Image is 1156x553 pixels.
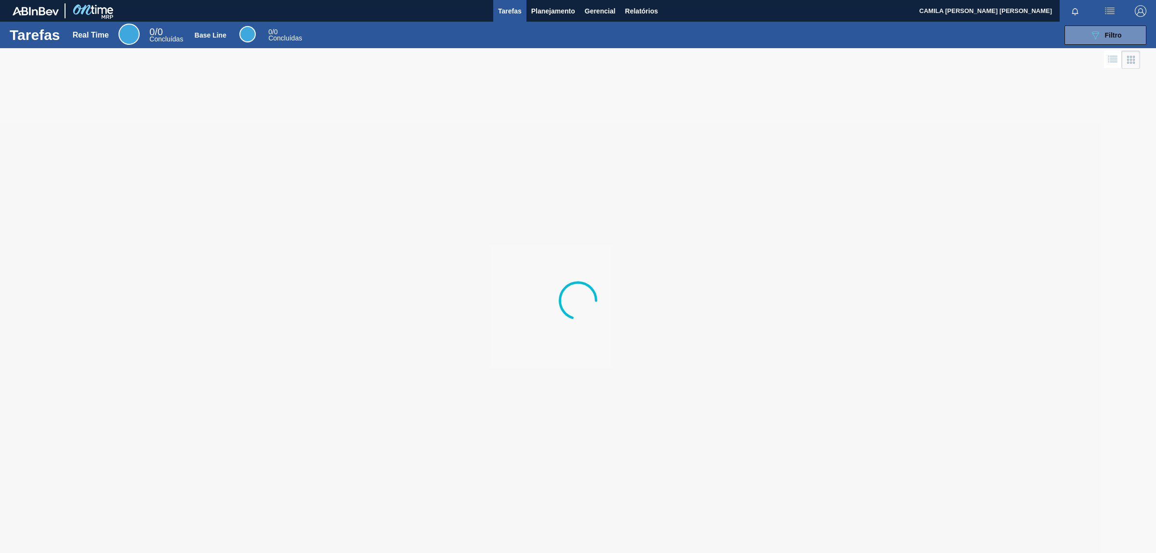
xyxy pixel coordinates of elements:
[498,5,522,17] span: Tarefas
[531,5,575,17] span: Planejamento
[268,28,277,36] span: / 0
[268,34,302,42] span: Concluídas
[268,29,302,41] div: Base Line
[118,24,140,45] div: Real Time
[13,7,59,15] img: TNhmsLtSVTkK8tSr43FrP2fwEKptu5GPRR3wAAAABJRU5ErkJggg==
[625,5,658,17] span: Relatórios
[149,28,183,42] div: Real Time
[239,26,256,42] div: Base Line
[585,5,616,17] span: Gerencial
[1064,26,1146,45] button: Filtro
[10,29,60,40] h1: Tarefas
[268,28,272,36] span: 0
[149,26,155,37] span: 0
[1105,31,1122,39] span: Filtro
[1060,4,1090,18] button: Notificações
[195,31,226,39] div: Base Line
[149,35,183,43] span: Concluídas
[149,26,163,37] span: / 0
[73,31,109,39] div: Real Time
[1135,5,1146,17] img: Logout
[1104,5,1116,17] img: userActions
